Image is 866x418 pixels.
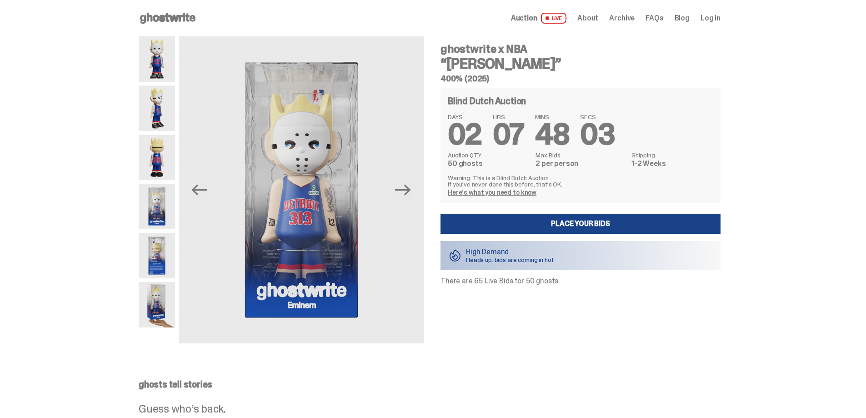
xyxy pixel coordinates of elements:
[139,184,175,229] img: Eminem_NBA_400_12.png
[511,13,566,24] a: Auction LIVE
[493,116,524,153] span: 07
[577,15,598,22] a: About
[139,233,175,278] img: Eminem_NBA_400_13.png
[139,86,175,131] img: Copy%20of%20Eminem_NBA_400_3.png
[675,15,690,22] a: Blog
[441,214,721,234] a: Place your Bids
[448,96,526,106] h4: Blind Dutch Auction
[441,44,721,55] h4: ghostwrite x NBA
[448,114,482,120] span: DAYS
[541,13,567,24] span: LIVE
[441,75,721,83] h5: 400% (2025)
[139,282,175,327] img: eminem%20scale.png
[646,15,663,22] a: FAQs
[441,277,721,285] p: There are 65 Live Bids for 50 ghosts.
[580,114,615,120] span: SECS
[580,116,615,153] span: 03
[466,248,554,256] p: High Demand
[448,116,482,153] span: 02
[609,15,635,22] a: Archive
[631,152,713,158] dt: Shipping
[448,188,536,196] a: Here's what you need to know
[631,160,713,167] dd: 1-2 Weeks
[448,152,530,158] dt: Auction QTY
[535,116,570,153] span: 48
[701,15,721,22] a: Log in
[535,114,570,120] span: MINS
[441,56,721,71] h3: “[PERSON_NAME]”
[466,257,554,263] p: Heads up: bids are coming in hot
[536,152,626,158] dt: Max Bids
[448,160,530,167] dd: 50 ghosts
[493,114,524,120] span: HRS
[448,175,713,187] p: Warning: This is a Blind Dutch Auction. If you’ve never done this before, that’s OK.
[179,36,424,343] img: Eminem_NBA_400_12.png
[139,380,721,389] p: ghosts tell stories
[190,180,210,200] button: Previous
[511,15,537,22] span: Auction
[393,180,413,200] button: Next
[139,135,175,180] img: Copy%20of%20Eminem_NBA_400_6.png
[536,160,626,167] dd: 2 per person
[139,36,175,82] img: Copy%20of%20Eminem_NBA_400_1.png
